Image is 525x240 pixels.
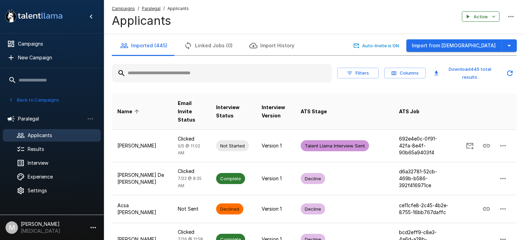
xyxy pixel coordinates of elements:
span: 7/22 @ 8:25 AM [178,176,202,188]
span: 9/5 @ 11:02 AM [178,143,200,156]
button: Active [462,11,499,22]
p: 692e4e0c-0f91-42fa-8e4f-90b65a9403f4 [399,135,448,156]
button: Linked Jobs (0) [176,36,241,55]
span: / [138,5,139,12]
span: Copy Interview Link [478,205,495,211]
button: Import from [DEMOGRAPHIC_DATA] [406,39,502,52]
span: Not Started [216,143,249,149]
p: Clicked [178,135,205,142]
p: Acsa [PERSON_NAME] [117,202,167,216]
p: ce11cfe8-2c45-4b2e-8755-16bb767daffc [399,202,448,216]
button: Updated Today - 9:30 AM [503,66,517,80]
p: [PERSON_NAME] De [PERSON_NAME] [117,172,167,185]
p: d6a32781-52cb-469b-b586-392f416971ce [399,168,448,189]
button: Download445 total results [431,64,500,83]
span: Name [117,107,141,116]
button: Auto-Invite is ON [352,40,401,51]
span: Interview Status [216,103,251,120]
p: Not Sent [178,205,205,212]
p: [PERSON_NAME] [117,142,167,149]
p: Clicked [178,229,205,236]
p: Version 1 [262,142,290,149]
span: Declined [216,206,243,212]
button: Import History [241,36,303,55]
span: ATS Job [399,107,419,116]
button: Filters [337,68,379,78]
span: Decline [301,206,325,212]
span: Applicants [167,5,189,12]
span: Copy Interview Link [478,142,495,148]
button: Imported (445) [112,36,176,55]
span: Complete [216,175,245,182]
p: Clicked [178,168,205,175]
p: Version 1 [262,175,290,182]
span: Talent Llama Interview Sent [301,143,369,149]
u: Campaigns [112,6,135,11]
h4: Applicants [112,13,189,28]
span: ATS Stage [301,107,327,116]
button: Columns [384,68,426,78]
p: Version 1 [262,205,290,212]
u: Paralegal [142,6,161,11]
span: Decline [301,175,325,182]
span: Interview Version [262,103,290,120]
span: Send Invitation [461,142,478,148]
span: Email Invite Status [178,99,205,124]
span: / [163,5,165,12]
